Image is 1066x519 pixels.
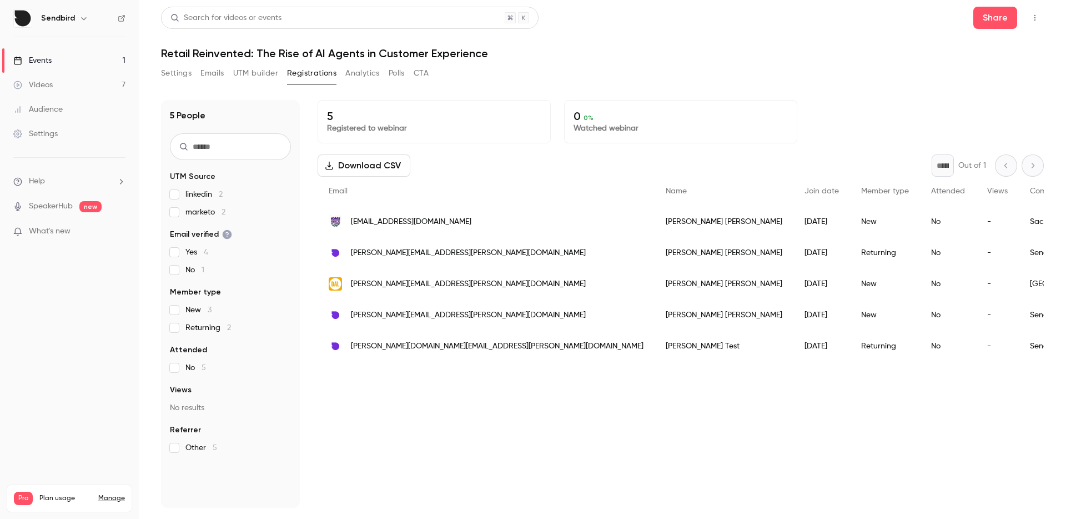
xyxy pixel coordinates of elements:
[327,123,541,134] p: Registered to webinar
[185,265,204,276] span: No
[170,345,207,356] span: Attended
[584,114,594,122] span: 0 %
[41,13,75,24] h6: Sendbird
[185,305,212,316] span: New
[931,187,965,195] span: Attended
[850,268,920,300] div: New
[976,268,1019,300] div: -
[345,64,380,82] button: Analytics
[185,322,231,333] span: Returning
[170,402,291,413] p: No results
[666,187,687,195] span: Name
[112,227,125,237] iframe: Noticeable Trigger
[976,300,1019,331] div: -
[13,79,53,91] div: Videos
[976,206,1019,237] div: -
[29,201,73,212] a: SpeakerHub
[233,64,278,82] button: UTM builder
[351,310,586,321] span: [PERSON_NAME][EMAIL_ADDRESS][PERSON_NAME][DOMAIN_NAME]
[327,109,541,123] p: 5
[850,237,920,268] div: Returning
[13,104,63,115] div: Audience
[14,9,32,27] img: Sendbird
[920,300,976,331] div: No
[170,229,232,240] span: Email verified
[170,287,221,298] span: Member type
[793,331,850,362] div: [DATE]
[287,64,336,82] button: Registrations
[222,208,225,216] span: 2
[200,64,224,82] button: Emails
[655,268,793,300] div: [PERSON_NAME] [PERSON_NAME]
[804,187,839,195] span: Join date
[329,308,342,322] img: sendbird.com
[329,340,342,353] img: sendbird.com
[170,109,205,122] h1: 5 People
[793,237,850,268] div: [DATE]
[655,300,793,331] div: [PERSON_NAME] [PERSON_NAME]
[793,206,850,237] div: [DATE]
[208,306,212,314] span: 3
[850,206,920,237] div: New
[79,201,102,212] span: new
[161,47,1044,60] h1: Retail Reinvented: The Rise of AI Agents in Customer Experience
[13,176,125,187] li: help-dropdown-opener
[14,492,33,505] span: Pro
[329,277,342,291] img: dal.ca
[161,64,192,82] button: Settings
[850,300,920,331] div: New
[329,215,342,228] img: kings.com
[170,425,201,436] span: Referrer
[351,341,643,352] span: [PERSON_NAME][DOMAIN_NAME][EMAIL_ADDRESS][PERSON_NAME][DOMAIN_NAME]
[655,237,793,268] div: [PERSON_NAME] [PERSON_NAME]
[227,324,231,332] span: 2
[655,206,793,237] div: [PERSON_NAME] [PERSON_NAME]
[185,362,206,373] span: No
[13,55,52,66] div: Events
[39,494,92,503] span: Plan usage
[958,160,986,171] p: Out of 1
[185,207,225,218] span: marketo
[987,187,1008,195] span: Views
[219,191,223,198] span: 2
[793,300,850,331] div: [DATE]
[185,247,208,258] span: Yes
[29,176,45,187] span: Help
[920,237,976,268] div: No
[29,226,71,237] span: What's new
[351,216,471,228] span: [EMAIL_ADDRESS][DOMAIN_NAME]
[655,331,793,362] div: [PERSON_NAME] Test
[976,237,1019,268] div: -
[850,331,920,362] div: Returning
[329,246,342,259] img: sendbird.com
[204,248,208,256] span: 4
[170,385,192,396] span: Views
[574,109,788,123] p: 0
[861,187,909,195] span: Member type
[920,206,976,237] div: No
[793,268,850,300] div: [DATE]
[351,247,586,259] span: [PERSON_NAME][EMAIL_ADDRESS][PERSON_NAME][DOMAIN_NAME]
[202,364,206,372] span: 5
[213,444,217,452] span: 5
[329,187,348,195] span: Email
[976,331,1019,362] div: -
[13,128,58,139] div: Settings
[351,278,586,290] span: [PERSON_NAME][EMAIL_ADDRESS][PERSON_NAME][DOMAIN_NAME]
[318,154,410,177] button: Download CSV
[920,268,976,300] div: No
[414,64,429,82] button: CTA
[185,442,217,453] span: Other
[98,494,125,503] a: Manage
[202,266,204,274] span: 1
[170,171,215,182] span: UTM Source
[185,189,223,200] span: linkedin
[973,7,1017,29] button: Share
[920,331,976,362] div: No
[170,12,281,24] div: Search for videos or events
[170,171,291,453] section: facet-groups
[574,123,788,134] p: Watched webinar
[389,64,405,82] button: Polls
